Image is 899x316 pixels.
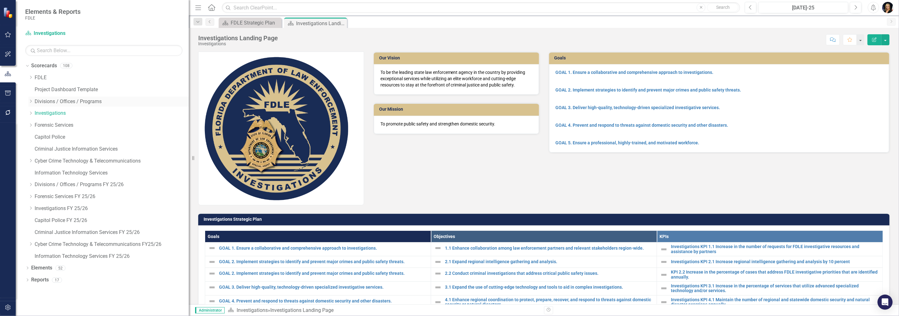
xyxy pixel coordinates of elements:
[556,140,700,145] a: GOAL 5. Ensure a professional, highly-trained, and motivated workforce.
[220,19,280,27] a: FDLE Strategic Plan
[35,205,189,212] a: Investigations FY 25/26
[35,122,189,129] a: Forensic Services
[35,193,189,200] a: Forensic Services FY 25/26
[208,258,216,266] img: Not Defined
[25,15,81,20] small: FDLE
[445,285,654,290] a: 3.1 Expand the use of cutting-edge technology and tools to aid in complex investigations.
[657,268,883,282] td: Double-Click to Edit Right Click for Context Menu
[379,107,536,112] h3: Our Mission
[198,42,278,46] div: Investigations
[25,8,81,15] span: Elements & Reports
[556,70,714,75] a: GOAL 1. Ensure a collaborative and comprehensive approach to investigations.
[445,271,654,276] a: 2.2 Conduct criminal investigations that address critical public safety issues.
[35,146,189,153] a: Criminal Justice Information Services
[431,295,657,309] td: Double-Click to Edit Right Click for Context Menu
[554,56,886,60] h3: Goals
[3,7,14,18] img: ClearPoint Strategy
[219,299,428,303] a: GOAL 4. Prevent and respond to threats against domestic security and other disasters.
[35,158,189,165] a: Cyber Crime Technology & Telecommunications
[660,258,668,266] img: Not Defined
[761,4,846,12] div: [DATE]-25
[671,297,879,307] a: Investigations KPI 4.1 Maintain the number of regional and statewide domestic security and natura...
[660,285,668,292] img: Not Defined
[657,256,883,268] td: Double-Click to Edit Right Click for Context Menu
[208,297,216,305] img: Not Defined
[434,270,442,277] img: Not Defined
[222,2,740,13] input: Search ClearPoint...
[35,86,189,93] a: Project Dashboard Template
[434,298,442,306] img: Not Defined
[660,246,668,253] img: Not Defined
[445,246,654,251] a: 1.1 Enhance collaboration among law enforcement partners and relevant stakeholders region-wide.
[431,256,657,268] td: Double-Click to Edit Right Click for Context Menu
[25,45,183,56] input: Search Below...
[31,264,52,272] a: Elements
[219,285,428,290] a: GOAL 3. Deliver high-quality, technology-driven specialized investigative services.
[882,2,894,13] img: Heather Pence
[671,259,879,264] a: Investigations KPI 2.1 Increase regional intelligence gathering and analysis by 10 percent
[35,217,189,224] a: Capitol Police FY 25/26
[716,5,730,10] span: Search
[878,295,893,310] div: Open Intercom Messenger
[205,281,431,295] td: Double-Click to Edit Right Click for Context Menu
[195,307,225,313] span: Administrator
[35,241,189,248] a: Cyber Crime Technology & Telecommunications FY25/26
[228,307,539,314] div: »
[219,259,428,264] a: GOAL 2. Implement strategies to identify and prevent major crimes and public safety threats.
[31,62,57,69] a: Scorecards
[208,270,216,277] img: Not Defined
[434,258,442,266] img: Not Defined
[445,259,654,264] a: 2.1 Expand regional intelligence gathering and analysis.
[556,105,720,110] a: GOAL 3. Deliver high-quality, technology-driven specialized investigative services.
[380,121,532,127] p: To promote public safety and strengthen domestic security.
[208,284,216,291] img: Not Defined
[671,244,879,254] a: Investigations KPI 1.1 Increase in the number of requests for FDLE investigative resources and as...
[205,256,431,268] td: Double-Click to Edit Right Click for Context Menu
[35,169,189,177] a: Information Technology Services
[35,98,189,105] a: Divisions / Offices / Programs
[31,276,49,284] a: Reports
[35,134,189,141] a: Capitol Police
[296,19,346,27] div: Investigations Landing Page
[52,277,62,283] div: 17
[758,2,848,13] button: [DATE]-25
[219,271,428,276] a: GOAL 2. Implement strategies to identify and prevent major crimes and public safety threats.
[431,281,657,295] td: Double-Click to Edit Right Click for Context Menu
[660,271,668,279] img: Not Defined
[237,307,268,313] a: Investigations
[25,30,104,37] a: Investigations
[35,253,189,260] a: Information Technology Services FY 25/26
[55,265,65,271] div: 52
[35,74,189,81] a: FDLE
[379,56,536,60] h3: Our Vision
[199,52,354,205] img: B6nFq49GUtzFAAAAAElFTkSuQmCC
[205,295,431,309] td: Double-Click to Edit Right Click for Context Menu
[657,242,883,256] td: Double-Click to Edit Right Click for Context Menu
[270,307,334,313] div: Investigations Landing Page
[198,35,278,42] div: Investigations Landing Page
[556,87,741,92] a: GOAL 2. Implement strategies to identify and prevent major crimes and public safety threats.
[431,268,657,282] td: Double-Click to Edit Right Click for Context Menu
[657,295,883,309] td: Double-Click to Edit Right Click for Context Menu
[434,244,442,252] img: Not Defined
[445,297,654,307] a: 4.1 Enhance regional coordination to protect, prepare, recover, and respond to threats against do...
[35,229,189,236] a: Criminal Justice Information Services FY 25/26
[205,242,431,256] td: Double-Click to Edit Right Click for Context Menu
[219,246,428,251] a: GOAL 1. Ensure a collaborative and comprehensive approach to investigations.
[208,244,216,252] img: Not Defined
[660,298,668,306] img: Not Defined
[380,69,532,88] p: To be the leading state law enforcement agency in the country by providing exceptional services w...
[431,242,657,256] td: Double-Click to Edit Right Click for Context Menu
[204,217,886,222] h3: Investigations Strategic Plan
[671,284,879,293] a: Investigations KPI 3.1 Increase in the percentage of services that utilize advanced specialized t...
[671,270,879,280] a: KPI 2.2 Increase in the percentage of cases that address FDLE investigative priorities that are i...
[657,281,883,295] td: Double-Click to Edit Right Click for Context Menu
[205,268,431,282] td: Double-Click to Edit Right Click for Context Menu
[707,3,739,12] button: Search
[556,123,728,128] a: GOAL 4. Prevent and respond to threats against domestic security and other disasters.
[35,181,189,188] a: Divisions / Offices / Programs FY 25/26
[35,110,189,117] a: Investigations
[231,19,280,27] div: FDLE Strategic Plan
[60,63,72,69] div: 108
